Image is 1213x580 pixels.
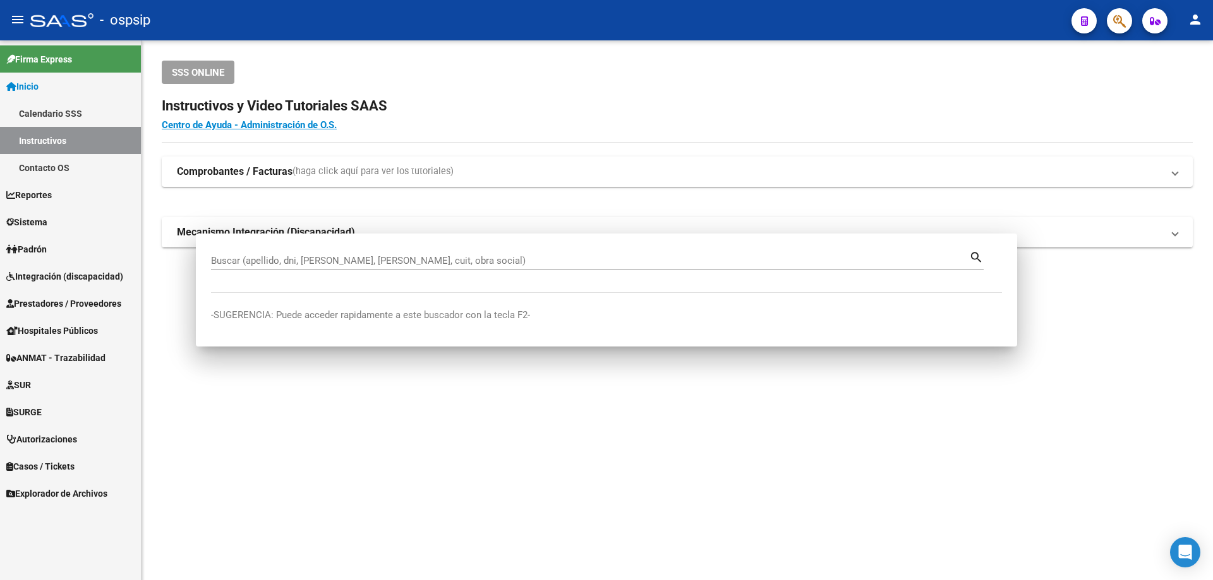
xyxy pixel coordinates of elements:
[6,459,75,473] span: Casos / Tickets
[6,405,42,419] span: SURGE
[6,80,39,93] span: Inicio
[293,165,454,179] span: (haga click aquí para ver los tutoriales)
[162,94,1193,118] h2: Instructivos y Video Tutoriales SAAS
[6,215,47,229] span: Sistema
[1188,12,1203,27] mat-icon: person
[6,487,107,500] span: Explorador de Archivos
[6,351,106,365] span: ANMAT - Trazabilidad
[6,297,121,311] span: Prestadores / Proveedores
[6,269,123,283] span: Integración (discapacidad)
[969,249,984,264] mat-icon: search
[100,6,150,34] span: - ospsip
[6,52,72,66] span: Firma Express
[177,225,355,239] strong: Mecanismo Integración (Discapacidad)
[177,165,293,179] strong: Comprobantes / Facturas
[172,67,224,78] span: SSS ONLINE
[162,119,337,131] a: Centro de Ayuda - Administración de O.S.
[6,324,98,338] span: Hospitales Públicos
[6,242,47,256] span: Padrón
[6,432,77,446] span: Autorizaciones
[1170,537,1200,567] div: Open Intercom Messenger
[211,308,1002,323] p: -SUGERENCIA: Puede acceder rapidamente a este buscador con la tecla F2-
[10,12,25,27] mat-icon: menu
[6,188,52,202] span: Reportes
[6,378,31,392] span: SUR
